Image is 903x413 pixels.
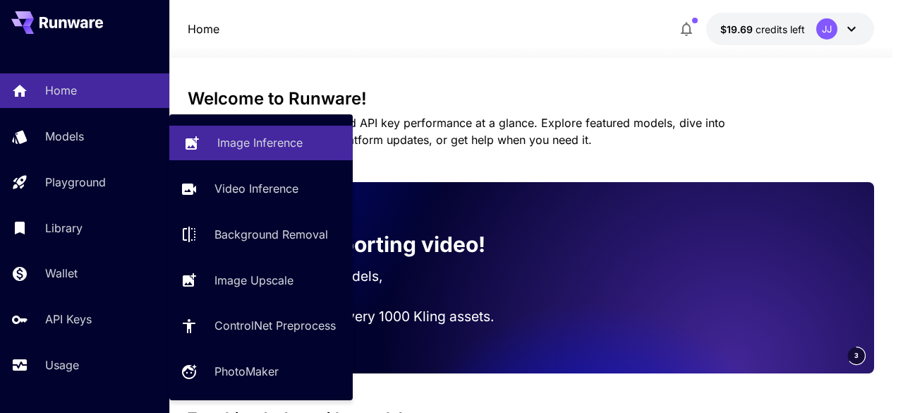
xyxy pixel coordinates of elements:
[45,357,79,373] p: Usage
[706,13,874,45] button: $19.69333
[720,22,805,37] div: $19.69333
[45,128,84,145] p: Models
[210,266,509,307] p: Run the best video models, at much lower cost.
[188,20,219,37] nav: breadcrumb
[188,116,725,147] span: Check out your usage stats and API key performance at a glance. Explore featured models, dive int...
[169,309,353,343] a: ControlNet Preprocess
[214,317,336,334] p: ControlNet Preprocess
[188,20,219,37] p: Home
[169,126,353,160] a: Image Inference
[214,272,293,289] p: Image Upscale
[214,363,279,380] p: PhotoMaker
[217,134,303,151] p: Image Inference
[169,263,353,297] a: Image Upscale
[720,23,756,35] span: $19.69
[45,265,78,282] p: Wallet
[45,311,92,328] p: API Keys
[45,220,83,237] p: Library
[214,226,328,243] p: Background Removal
[210,306,509,327] p: Save up to $500 for every 1000 Kling assets.
[169,354,353,389] a: PhotoMaker
[45,174,106,191] p: Playground
[756,23,805,35] span: credits left
[188,89,875,109] h3: Welcome to Runware!
[45,82,77,99] p: Home
[816,18,837,40] div: JJ
[169,172,353,206] a: Video Inference
[250,229,485,261] p: Now supporting video!
[169,217,353,252] a: Background Removal
[854,350,859,361] span: 3
[214,180,298,197] p: Video Inference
